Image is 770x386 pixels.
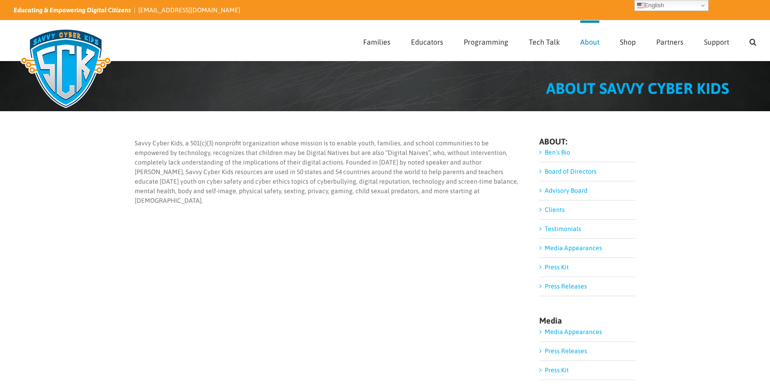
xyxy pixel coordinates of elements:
[704,21,729,61] a: Support
[545,187,588,194] a: Advisory Board
[529,21,560,61] a: Tech Talk
[411,38,443,46] span: Educators
[545,366,569,374] a: Press Kit
[545,149,570,156] a: Ben’s Bio
[620,38,636,46] span: Shop
[545,244,602,252] a: Media Appearances
[750,21,756,61] a: Search
[363,21,390,61] a: Families
[545,263,569,271] a: Press Kit
[620,21,636,61] a: Shop
[580,21,599,61] a: About
[138,6,240,14] a: [EMAIL_ADDRESS][DOMAIN_NAME]
[545,347,587,355] a: Press Releases
[464,38,508,46] span: Programming
[363,21,756,61] nav: Main Menu
[545,225,581,232] a: Testimonials
[14,6,131,14] i: Educating & Empowering Digital Citizens
[704,38,729,46] span: Support
[545,328,602,335] a: Media Appearances
[580,38,599,46] span: About
[539,317,635,325] h4: Media
[545,283,587,290] a: Press Releases
[135,139,519,206] p: Savvy Cyber Kids, a 501(c)(3) nonprofit organization whose mission is to enable youth, families, ...
[656,21,684,61] a: Partners
[363,38,390,46] span: Families
[546,79,729,97] span: ABOUT SAVVY CYBER KIDS
[545,206,565,213] a: Clients
[545,168,597,175] a: Board of Directors
[14,23,118,114] img: Savvy Cyber Kids Logo
[656,38,684,46] span: Partners
[529,38,560,46] span: Tech Talk
[539,138,635,146] h4: ABOUT:
[637,2,644,9] img: en
[411,21,443,61] a: Educators
[464,21,508,61] a: Programming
